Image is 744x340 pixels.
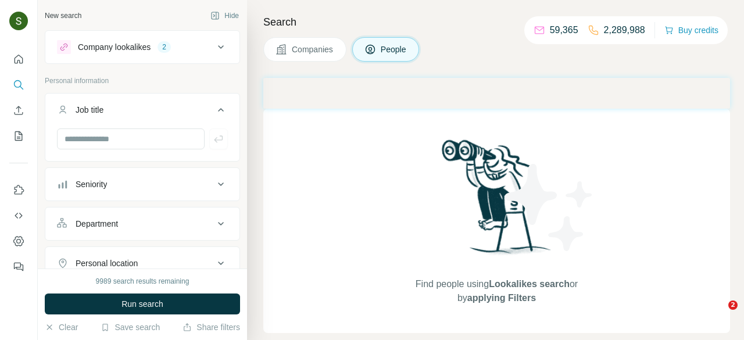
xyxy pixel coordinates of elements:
h4: Search [263,14,730,30]
button: Quick start [9,49,28,70]
p: 59,365 [550,23,578,37]
button: Clear [45,321,78,333]
span: 2 [728,300,738,310]
img: Surfe Illustration - Stars [497,155,602,260]
button: Buy credits [664,22,718,38]
button: Dashboard [9,231,28,252]
div: New search [45,10,81,21]
div: Job title [76,104,103,116]
span: Find people using or by [403,277,589,305]
div: Department [76,218,118,230]
button: Personal location [45,249,239,277]
div: Personal location [76,257,138,269]
div: Seniority [76,178,107,190]
iframe: Banner [263,78,730,109]
button: Search [9,74,28,95]
button: Enrich CSV [9,100,28,121]
div: Company lookalikes [78,41,151,53]
iframe: Intercom live chat [704,300,732,328]
button: Seniority [45,170,239,198]
span: applying Filters [467,293,536,303]
button: Use Surfe API [9,205,28,226]
img: Avatar [9,12,28,30]
button: Department [45,210,239,238]
button: Company lookalikes2 [45,33,239,61]
img: Surfe Illustration - Woman searching with binoculars [437,137,557,266]
span: Run search [121,298,163,310]
span: Companies [292,44,334,55]
button: Run search [45,294,240,314]
button: Hide [202,7,247,24]
button: Job title [45,96,239,128]
p: Personal information [45,76,240,86]
button: My lists [9,126,28,146]
button: Feedback [9,256,28,277]
button: Share filters [183,321,240,333]
button: Use Surfe on LinkedIn [9,180,28,201]
div: 2 [158,42,171,52]
div: 9989 search results remaining [96,276,189,287]
button: Save search [101,321,160,333]
span: Lookalikes search [489,279,570,289]
p: 2,289,988 [604,23,645,37]
span: People [381,44,407,55]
